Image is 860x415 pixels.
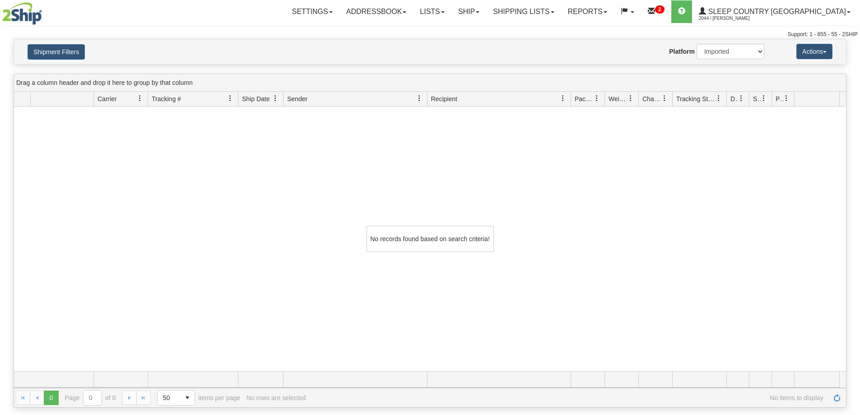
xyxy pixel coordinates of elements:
a: Shipment Issues filter column settings [756,91,772,106]
a: 2 [641,0,671,23]
span: Recipient [431,94,457,103]
a: Addressbook [339,0,414,23]
span: Tracking Status [676,94,716,103]
span: Delivery Status [730,94,738,103]
span: Weight [609,94,628,103]
div: No rows are selected [246,394,306,401]
button: Shipment Filters [28,44,85,60]
button: Actions [796,44,832,59]
a: Shipping lists [486,0,561,23]
a: Delivery Status filter column settings [734,91,749,106]
div: No records found based on search criteria! [367,226,494,252]
iframe: chat widget [839,161,859,253]
a: Lists [413,0,451,23]
span: Charge [642,94,661,103]
span: 2044 / [PERSON_NAME] [699,14,767,23]
a: Weight filter column settings [623,91,638,106]
img: logo2044.jpg [2,2,42,25]
div: grid grouping header [14,74,846,92]
span: select [180,391,195,405]
span: Pickup Status [776,94,783,103]
a: Charge filter column settings [657,91,672,106]
span: 50 [163,393,175,402]
a: Pickup Status filter column settings [779,91,794,106]
span: Tracking # [152,94,181,103]
a: Carrier filter column settings [132,91,148,106]
a: Reports [561,0,614,23]
span: Page of 0 [65,390,116,406]
a: Ship [451,0,486,23]
span: No items to display [312,394,823,401]
span: Shipment Issues [753,94,761,103]
a: Sleep Country [GEOGRAPHIC_DATA] 2044 / [PERSON_NAME] [692,0,857,23]
div: Support: 1 - 855 - 55 - 2SHIP [2,31,858,38]
a: Tracking # filter column settings [223,91,238,106]
a: Refresh [830,391,844,405]
sup: 2 [655,5,665,14]
span: Carrier [98,94,117,103]
span: Ship Date [242,94,270,103]
span: items per page [157,390,240,406]
span: Page 0 [44,391,58,405]
span: Sleep Country [GEOGRAPHIC_DATA] [706,8,846,15]
a: Settings [285,0,339,23]
span: Packages [575,94,594,103]
a: Sender filter column settings [412,91,427,106]
span: Sender [287,94,307,103]
a: Packages filter column settings [589,91,604,106]
a: Tracking Status filter column settings [711,91,726,106]
a: Ship Date filter column settings [268,91,283,106]
a: Recipient filter column settings [555,91,571,106]
span: Page sizes drop down [157,390,195,406]
label: Platform [669,47,695,56]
